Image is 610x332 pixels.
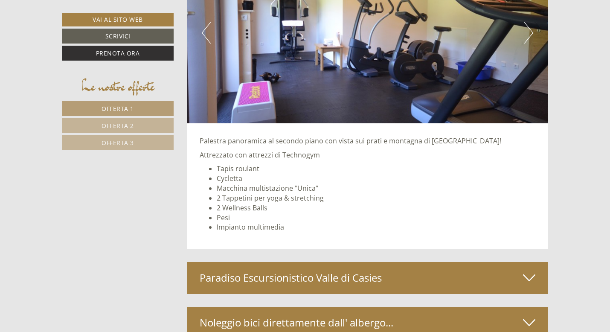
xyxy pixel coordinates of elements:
div: Le nostre offerte [62,76,174,97]
div: [GEOGRAPHIC_DATA] [13,25,137,32]
span: Offerta 1 [102,105,134,113]
button: Invia [293,225,337,240]
button: Previous [202,22,211,44]
div: [DATE] [152,6,184,21]
li: Impianto multimedia [217,222,536,232]
span: Offerta 3 [102,139,134,147]
small: 18:13 [13,41,137,47]
a: Prenota ora [62,46,174,61]
a: Scrivici [62,29,174,44]
li: 2 Tappetini per yoga & stretching [217,193,536,203]
a: Vai al sito web [62,13,174,26]
li: Cycletta [217,174,536,183]
p: Palestra panoramica al secondo piano con vista sui prati e montagna di [GEOGRAPHIC_DATA]! [200,136,536,146]
span: Offerta 2 [102,122,134,130]
p: Attrezzato con attrezzi di Technogym [200,150,536,160]
button: Next [524,22,533,44]
div: Paradiso Escursionistico Valle di Casies [187,262,549,294]
li: 2 Wellness Balls [217,203,536,213]
li: Tapis roulant [217,164,536,174]
li: Pesi [217,213,536,223]
div: Buon giorno, come possiamo aiutarla? [6,23,141,49]
li: Macchina multistazione "Unica" [217,183,536,193]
